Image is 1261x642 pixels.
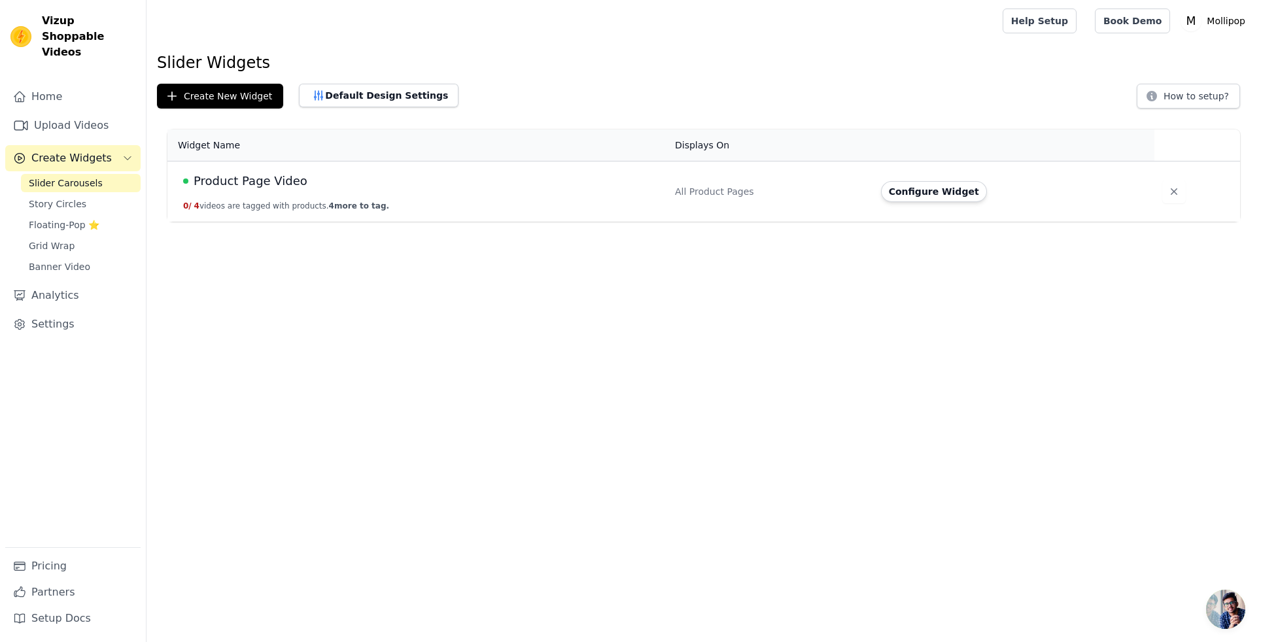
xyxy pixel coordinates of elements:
text: M [1186,14,1196,27]
img: Vizup [10,26,31,47]
a: Story Circles [21,195,141,213]
span: Story Circles [29,197,86,211]
p: Mollipop [1201,9,1251,33]
span: 4 more to tag. [329,201,389,211]
a: Floating-Pop ⭐ [21,216,141,234]
a: Setup Docs [5,605,141,632]
button: Default Design Settings [299,84,458,107]
button: Configure Widget [881,181,987,202]
a: Open chat [1206,590,1245,629]
a: Slider Carousels [21,174,141,192]
span: Vizup Shoppable Videos [42,13,135,60]
span: Slider Carousels [29,177,103,190]
a: Book Demo [1095,8,1170,33]
span: Grid Wrap [29,239,75,252]
button: Delete widget [1162,180,1186,203]
th: Displays On [667,129,873,161]
span: 0 / [183,201,192,211]
span: Create Widgets [31,150,112,166]
a: Analytics [5,282,141,309]
th: Widget Name [167,129,667,161]
a: Banner Video [21,258,141,276]
span: Product Page Video [194,172,307,190]
h1: Slider Widgets [157,52,1251,73]
button: 0/ 4videos are tagged with products.4more to tag. [183,201,389,211]
a: Help Setup [1003,8,1077,33]
span: Floating-Pop ⭐ [29,218,99,231]
a: How to setup? [1137,93,1240,105]
span: Banner Video [29,260,90,273]
button: Create New Widget [157,84,283,109]
a: Settings [5,311,141,337]
a: Home [5,84,141,110]
a: Grid Wrap [21,237,141,255]
button: Create Widgets [5,145,141,171]
a: Upload Videos [5,112,141,139]
button: M Mollipop [1181,9,1251,33]
button: How to setup? [1137,84,1240,109]
a: Partners [5,579,141,605]
span: Live Published [183,178,188,184]
a: Pricing [5,553,141,579]
div: All Product Pages [675,185,865,198]
span: 4 [194,201,199,211]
